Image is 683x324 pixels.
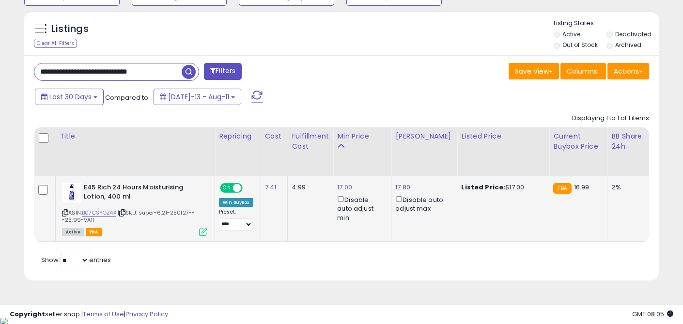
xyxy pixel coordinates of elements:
button: Last 30 Days [35,89,104,105]
div: Repricing [219,131,257,141]
div: 4.99 [292,183,326,192]
a: 17.80 [395,183,410,192]
div: Disable auto adjust min [337,194,384,222]
div: 2% [611,183,643,192]
label: Archived [615,41,641,49]
h5: Listings [51,22,89,36]
small: FBA [553,183,571,194]
span: Show: entries [41,255,111,264]
span: Last 30 Days [49,92,92,102]
span: All listings currently available for purchase on Amazon [62,228,84,236]
div: Cost [265,131,284,141]
span: Compared to: [105,93,150,102]
div: BB Share 24h. [611,131,647,152]
label: Deactivated [615,30,652,38]
a: B07CSYGZ4X [82,209,116,217]
div: Fulfillment Cost [292,131,329,152]
span: Columns [567,66,597,76]
b: E45 Rich 24 Hours Moisturising Lotion, 400 ml [84,183,202,203]
div: [PERSON_NAME] [395,131,453,141]
div: Win BuyBox [219,198,253,207]
b: Listed Price: [461,183,505,192]
span: 16.99 [574,183,590,192]
div: Title [60,131,211,141]
div: Current Buybox Price [553,131,603,152]
a: 7.41 [265,183,277,192]
span: OFF [241,184,257,192]
label: Active [562,30,580,38]
div: Listed Price [461,131,545,141]
div: seller snap | | [10,310,168,319]
button: Save View [509,63,559,79]
a: 17.00 [337,183,352,192]
div: Displaying 1 to 1 of 1 items [572,114,649,123]
img: 31rKnwuT5UL._SL40_.jpg [62,183,81,202]
button: Actions [607,63,649,79]
button: [DATE]-13 - Aug-11 [154,89,241,105]
a: Terms of Use [83,309,124,319]
div: Clear All Filters [34,39,77,48]
div: $17.00 [461,183,542,192]
span: 2025-09-11 08:05 GMT [632,309,673,319]
div: ASIN: [62,183,207,235]
span: [DATE]-13 - Aug-11 [168,92,229,102]
div: Min Price [337,131,387,141]
div: Preset: [219,209,253,231]
label: Out of Stock [562,41,598,49]
p: Listing States: [554,19,659,28]
strong: Copyright [10,309,45,319]
span: | SKU: super-6.21-250127---25.99-VA11 [62,209,195,223]
div: Disable auto adjust max [395,194,450,213]
span: ON [221,184,233,192]
a: Privacy Policy [125,309,168,319]
span: FBA [86,228,102,236]
button: Filters [204,63,242,80]
button: Columns [560,63,606,79]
